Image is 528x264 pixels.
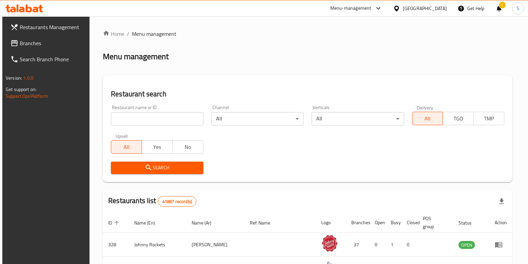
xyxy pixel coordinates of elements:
[476,114,502,123] span: TMP
[116,164,198,172] span: Search
[5,51,91,67] a: Search Branch Phone
[401,212,417,233] th: Closed
[385,233,401,257] td: 1
[111,112,203,125] input: Search for restaurant name or ID..
[129,233,186,257] td: Johnny Rockets
[103,51,169,62] h2: Menu management
[6,85,36,94] span: Get support on:
[494,193,510,209] div: Export file
[6,74,22,82] span: Version:
[415,114,441,123] span: All
[134,219,164,227] span: Name (En)
[172,140,203,154] button: No
[423,214,445,231] span: POS group
[459,241,475,249] span: OPEN
[312,112,404,125] div: All
[473,112,504,125] button: TMP
[114,142,139,152] span: All
[401,233,417,257] td: 0
[369,233,385,257] td: 0
[186,233,244,257] td: [PERSON_NAME]
[385,212,401,233] th: Busy
[330,4,371,12] div: Menu-management
[132,30,176,38] span: Menu management
[145,142,170,152] span: Yes
[443,112,474,125] button: TGO
[369,212,385,233] th: Open
[489,212,512,233] th: Action
[417,105,433,110] label: Delivery
[316,212,346,233] th: Logo
[158,198,196,205] span: 41887 record(s)
[111,89,504,99] h2: Restaurant search
[23,74,33,82] span: 1.0.0
[6,92,48,100] a: Support.OpsPlatform
[108,196,196,207] h2: Restaurants list
[20,55,85,63] span: Search Branch Phone
[495,241,507,249] div: Menu
[103,30,512,38] nav: breadcrumb
[517,5,519,12] span: S
[346,212,369,233] th: Branches
[20,39,85,47] span: Branches
[250,219,279,227] span: Ref. Name
[108,219,121,227] span: ID
[5,19,91,35] a: Restaurants Management
[158,196,196,207] div: Total records count
[5,35,91,51] a: Branches
[459,219,480,227] span: Status
[103,233,129,257] td: 328
[346,233,369,257] td: 37
[192,219,220,227] span: Name (Ar)
[403,5,447,12] div: [GEOGRAPHIC_DATA]
[116,134,128,138] label: Upsell
[103,30,124,38] a: Home
[111,162,203,174] button: Search
[127,30,129,38] li: /
[20,23,85,31] span: Restaurants Management
[412,112,443,125] button: All
[111,140,142,154] button: All
[321,235,338,252] img: Johnny Rockets
[175,142,201,152] span: No
[446,114,471,123] span: TGO
[142,140,173,154] button: Yes
[211,112,304,125] div: All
